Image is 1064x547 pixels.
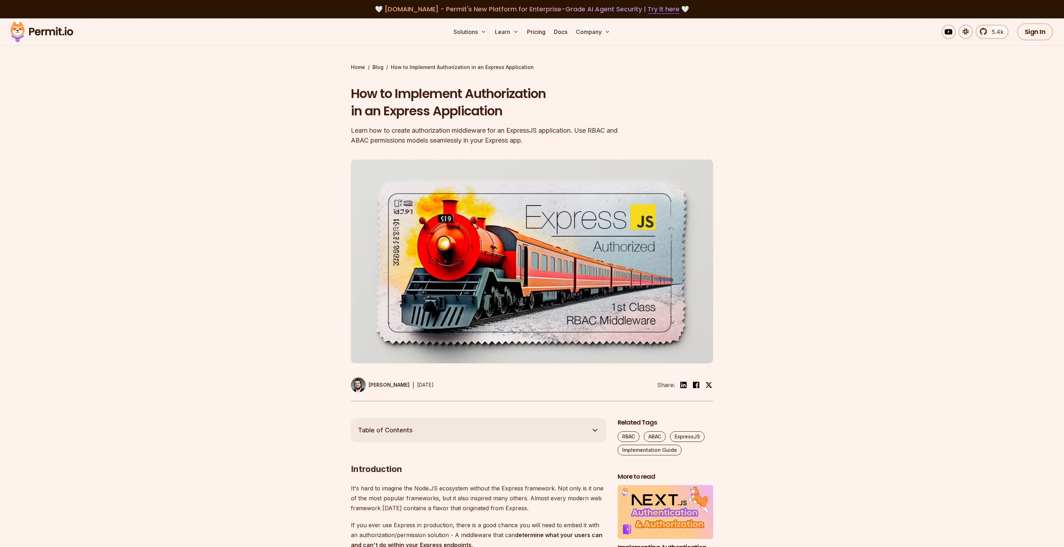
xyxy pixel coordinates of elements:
[351,435,606,475] h2: Introduction
[618,431,640,442] a: RBAC
[412,381,414,389] div: |
[7,20,76,44] img: Permit logo
[644,431,666,442] a: ABAC
[17,4,1047,14] div: 🤍 🤍
[358,425,413,435] span: Table of Contents
[351,378,410,392] a: [PERSON_NAME]
[679,381,688,389] img: linkedin
[976,25,1008,39] a: 5.4k
[573,25,613,39] button: Company
[351,378,366,392] img: Gabriel L. Manor
[705,381,712,388] img: twitter
[670,431,705,442] a: ExpressJS
[648,5,680,14] a: Try it here
[369,381,410,388] p: [PERSON_NAME]
[618,485,713,539] img: Implementing Authentication and Authorization in Next.js
[492,25,521,39] button: Learn
[384,5,680,13] span: [DOMAIN_NAME] - Permit's New Platform for Enterprise-Grade AI Agent Security |
[351,64,713,71] div: / /
[657,381,675,389] li: Share:
[417,382,434,388] time: [DATE]
[351,126,623,145] div: Learn how to create authorization middleware for an ExpressJS application. Use RBAC and ABAC perm...
[1017,23,1053,40] a: Sign In
[351,85,623,120] h1: How to Implement Authorization in an Express Application
[618,418,713,427] h2: Related Tags
[372,64,383,71] a: Blog
[618,445,682,455] a: Implementation Guide
[988,28,1004,36] span: 5.4k
[351,418,606,442] button: Table of Contents
[692,381,700,389] img: facebook
[451,25,489,39] button: Solutions
[524,25,548,39] a: Pricing
[351,483,606,513] p: It's hard to imagine the Node.JS ecosystem without the Express framework. Not only is it one of t...
[551,25,570,39] a: Docs
[351,160,713,363] img: How to Implement Authorization in an Express Application
[351,64,365,71] a: Home
[618,472,713,481] h2: More to read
